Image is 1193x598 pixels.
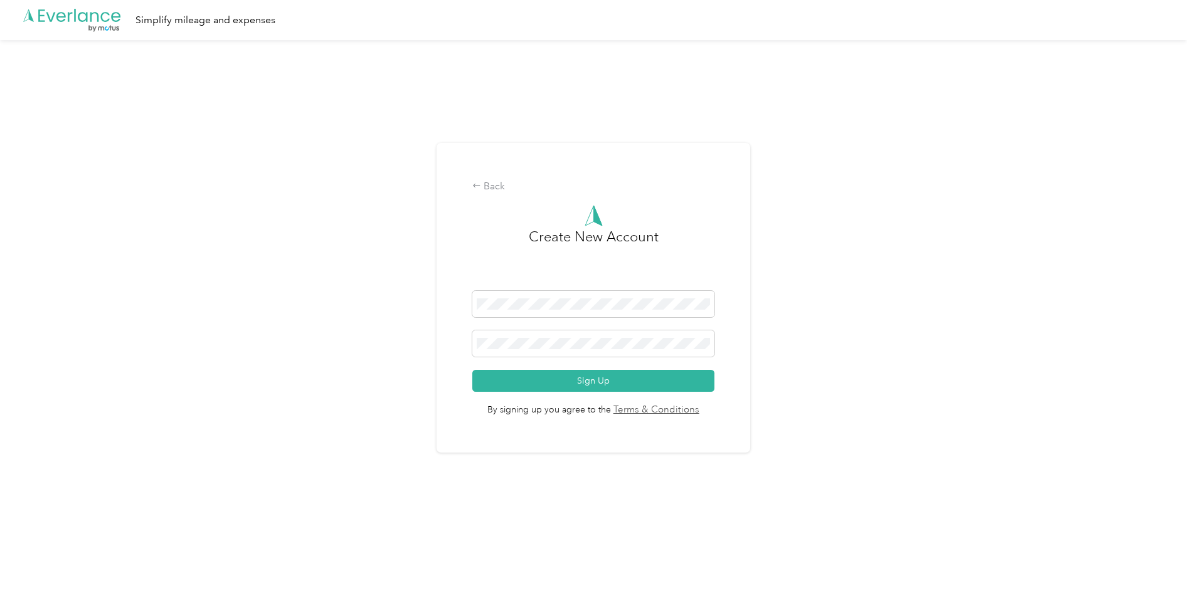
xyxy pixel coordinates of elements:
div: Simplify mileage and expenses [135,13,275,28]
h3: Create New Account [529,226,659,291]
div: Back [472,179,714,194]
a: Terms & Conditions [611,403,699,417]
button: Sign Up [472,370,714,392]
iframe: Everlance-gr Chat Button Frame [1123,528,1193,598]
span: By signing up you agree to the [472,392,714,417]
